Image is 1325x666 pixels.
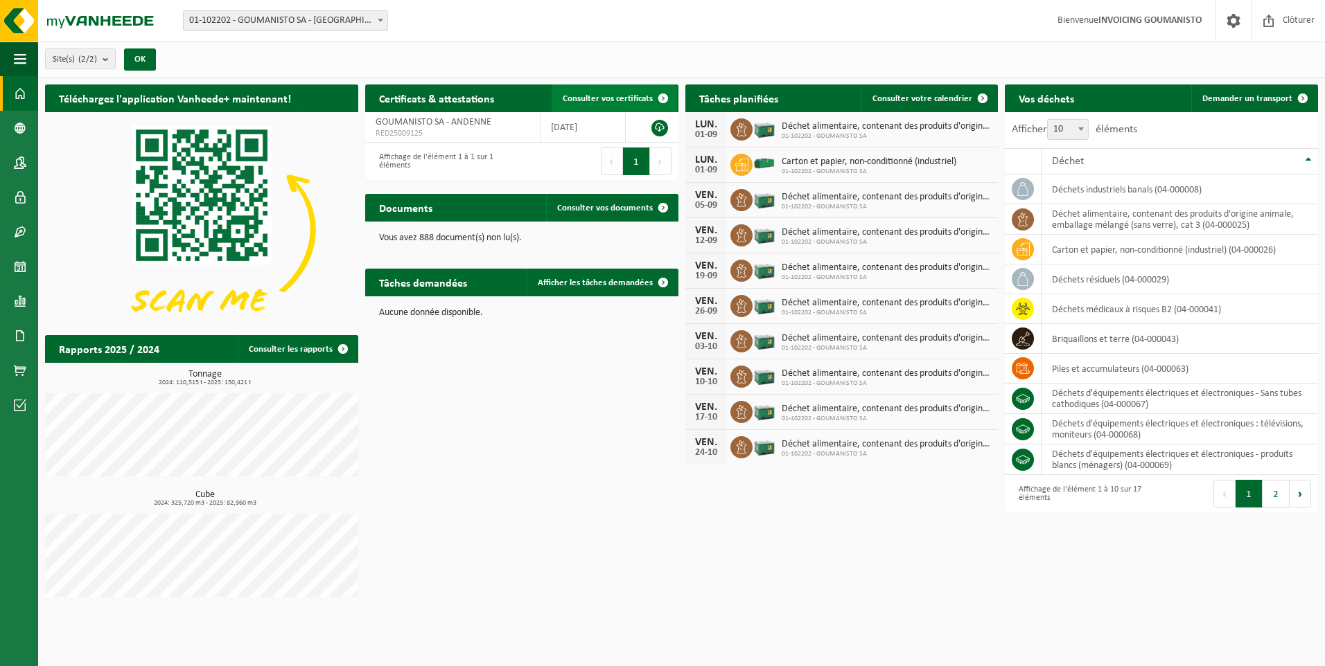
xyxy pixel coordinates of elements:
[782,262,992,273] span: Déchet alimentaire, contenant des produits d'origine animale, emballage mélangé ...
[692,154,720,165] div: LUN.
[376,128,529,139] span: RED25009125
[1290,480,1311,507] button: Next
[692,119,720,130] div: LUN.
[782,238,992,246] span: 01-102202 - GOUMANISTO SA
[552,84,677,112] a: Consulter vos certificats
[692,236,720,246] div: 12-09
[782,227,992,238] span: Déchet alimentaire, contenant des produits d'origine animale, emballage mélangé ...
[1012,478,1155,509] div: Affichage de l'élément 1 à 10 sur 17 éléments
[782,368,992,379] span: Déchet alimentaire, contenant des produits d'origine animale, emballage mélangé ...
[782,273,992,282] span: 01-102202 - GOUMANISTO SA
[1042,204,1318,235] td: déchet alimentaire, contenant des produits d'origine animale, emballage mélangé (sans verre), cat...
[546,194,677,222] a: Consulter vos documents
[52,379,358,386] span: 2024: 110,515 t - 2025: 150,421 t
[379,233,665,243] p: Vous avez 888 document(s) non lu(s).
[238,335,357,363] a: Consulter les rapports
[782,298,992,309] span: Déchet alimentaire, contenant des produits d'origine animale, emballage mélangé ...
[563,94,653,103] span: Consulter vos certificats
[365,269,481,296] h2: Tâches demandées
[753,258,776,281] img: PB-LB-0680-HPE-GN-01
[692,437,720,448] div: VEN.
[557,204,653,213] span: Consulter vos documents
[753,222,776,246] img: PB-LB-0680-HPE-GN-01
[753,434,776,458] img: PB-LB-0680-HPE-GN-01
[685,84,792,111] h2: Tâches planifiées
[753,293,776,316] img: PB-LB-0680-HPE-GN-01
[782,156,956,168] span: Carton et papier, non-conditionné (industriel)
[692,342,720,352] div: 03-10
[1042,414,1318,444] td: déchets d'équipements électriques et électroniques : télévisions, moniteurs (04-000068)
[692,366,720,377] div: VEN.
[692,377,720,387] div: 10-10
[861,84,997,112] a: Consulter votre calendrier
[52,500,358,507] span: 2024: 325,720 m3 - 2025: 82,960 m3
[753,328,776,352] img: PB-LB-0680-HPE-GN-01
[1042,294,1318,324] td: déchets médicaux à risques B2 (04-000041)
[53,49,97,70] span: Site(s)
[1202,94,1292,103] span: Demander un transport
[753,116,776,140] img: PB-LB-0680-HPE-GN-01
[1048,120,1088,139] span: 10
[45,84,305,111] h2: Téléchargez l'application Vanheede+ maintenant!
[692,271,720,281] div: 19-09
[1042,235,1318,264] td: carton et papier, non-conditionné (industriel) (04-000026)
[692,130,720,140] div: 01-09
[1012,124,1137,135] label: Afficher éléments
[782,309,992,317] span: 01-102202 - GOUMANISTO SA
[692,307,720,316] div: 26-09
[753,363,776,387] img: PB-LB-0680-HPE-GN-01
[601,147,623,175] button: Previous
[1042,354,1318,384] td: Piles et accumulateurs (04-000063)
[623,147,650,175] button: 1
[782,344,992,352] span: 01-102202 - GOUMANISTO SA
[1042,324,1318,354] td: briquaillons et terre (04-000043)
[753,399,776,422] img: PB-LB-0680-HPE-GN-01
[692,165,720,175] div: 01-09
[1042,384,1318,414] td: déchets d'équipements électriques et électroniques - Sans tubes cathodiques (04-000067)
[782,333,992,344] span: Déchet alimentaire, contenant des produits d'origine animale, emballage mélangé ...
[782,121,992,132] span: Déchet alimentaire, contenant des produits d'origine animale, emballage mélangé ...
[365,194,446,221] h2: Documents
[1263,480,1290,507] button: 2
[782,192,992,203] span: Déchet alimentaire, contenant des produits d'origine animale, emballage mélangé ...
[372,146,515,177] div: Affichage de l'élément 1 à 1 sur 1 éléments
[1191,84,1317,112] a: Demander un transport
[538,278,653,287] span: Afficher les tâches demandées
[753,187,776,210] img: PB-LB-0680-HPE-GN-01
[692,225,720,236] div: VEN.
[78,55,97,64] count: (2/2)
[782,132,992,141] span: 01-102202 - GOUMANISTO SA
[1047,119,1089,140] span: 10
[692,402,720,413] div: VEN.
[1052,156,1084,167] span: Déchet
[376,117,491,127] span: GOUMANISTO SA - ANDENNE
[692,331,720,342] div: VEN.
[872,94,972,103] span: Consulter votre calendrier
[782,450,992,458] span: 01-102202 - GOUMANISTO SA
[45,112,358,347] img: Download de VHEPlus App
[1042,444,1318,475] td: déchets d'équipements électriques et électroniques - produits blancs (ménagers) (04-000069)
[124,48,156,71] button: OK
[650,147,672,175] button: Next
[1098,15,1202,26] strong: INVOICING GOUMANISTO
[692,448,720,458] div: 24-10
[1213,480,1236,507] button: Previous
[365,84,508,111] h2: Certificats & attestations
[753,152,776,175] img: HK-XZ-20-GN-00
[52,370,358,386] h3: Tonnage
[183,10,388,31] span: 01-102202 - GOUMANISTO SA - ANDENNE
[782,415,992,423] span: 01-102202 - GOUMANISTO SA
[692,201,720,210] div: 05-09
[782,439,992,450] span: Déchet alimentaire, contenant des produits d'origine animale, emballage mélangé ...
[692,260,720,271] div: VEN.
[1236,480,1263,507] button: 1
[1042,264,1318,294] td: déchets résiduels (04-000029)
[527,269,677,296] a: Afficher les tâches demandées
[52,490,358,507] h3: Cube
[692,296,720,307] div: VEN.
[379,308,665,318] p: Aucune donnée disponible.
[782,168,956,176] span: 01-102202 - GOUMANISTO SA
[1005,84,1088,111] h2: Vos déchets
[184,11,387,30] span: 01-102202 - GOUMANISTO SA - ANDENNE
[782,379,992,388] span: 01-102202 - GOUMANISTO SA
